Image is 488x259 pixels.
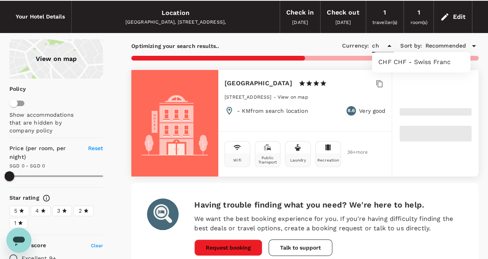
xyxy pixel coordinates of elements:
[78,207,81,215] span: 2
[425,42,466,50] span: Recommended
[91,243,103,248] span: Clear
[162,7,190,18] div: Location
[78,18,273,26] div: [GEOGRAPHIC_DATA], [STREET_ADDRESS],
[274,94,278,100] span: -
[384,40,395,51] button: Close
[225,78,292,89] h6: [GEOGRAPHIC_DATA]
[453,11,466,22] div: Edit
[9,194,39,202] h6: Star rating
[88,145,103,151] span: Reset
[286,7,314,18] div: Check in
[14,207,17,215] span: 5
[317,158,339,162] div: Recreation
[131,42,219,50] p: Optimizing your search results..
[359,107,385,115] p: Very good
[327,7,359,18] div: Check out
[9,111,84,134] p: Show accommodations that are hidden by company policy
[372,55,470,69] li: CHF CHF - Swiss Franc
[257,156,278,164] div: Public Transport
[292,20,308,25] span: [DATE]
[290,158,306,162] div: Laundry
[400,42,422,50] h6: Sort by :
[194,198,463,211] h6: Having trouble finding what you need? We're here to help.
[9,39,103,79] a: View on map
[9,85,15,93] p: Policy
[410,20,427,25] span: room(s)
[225,94,271,100] span: [STREET_ADDRESS]
[417,7,420,18] div: 1
[233,158,241,162] div: Wifi
[42,194,50,202] svg: Star ratings are awarded to properties to represent the quality of services, facilities, and amen...
[269,239,332,256] button: Talk to support
[383,7,386,18] div: 1
[342,42,369,50] h6: Currency :
[347,150,359,155] span: 36 + more
[16,13,65,21] h6: Your Hotel Details
[194,239,262,256] button: Request booking
[348,107,354,115] span: 8.6
[14,219,16,227] span: 1
[278,94,308,100] a: View on map
[35,207,39,215] span: 4
[237,107,308,115] p: - KM from search location
[372,20,398,25] span: traveller(s)
[194,214,463,233] p: We want the best booking experience for you. If you're having difficulty finding the best deals o...
[335,20,351,25] span: [DATE]
[6,228,31,253] iframe: Button to launch messaging window
[9,144,80,162] h6: Price (per room, per night)
[57,207,60,215] span: 3
[9,163,45,169] span: SGD 0 - SGD 0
